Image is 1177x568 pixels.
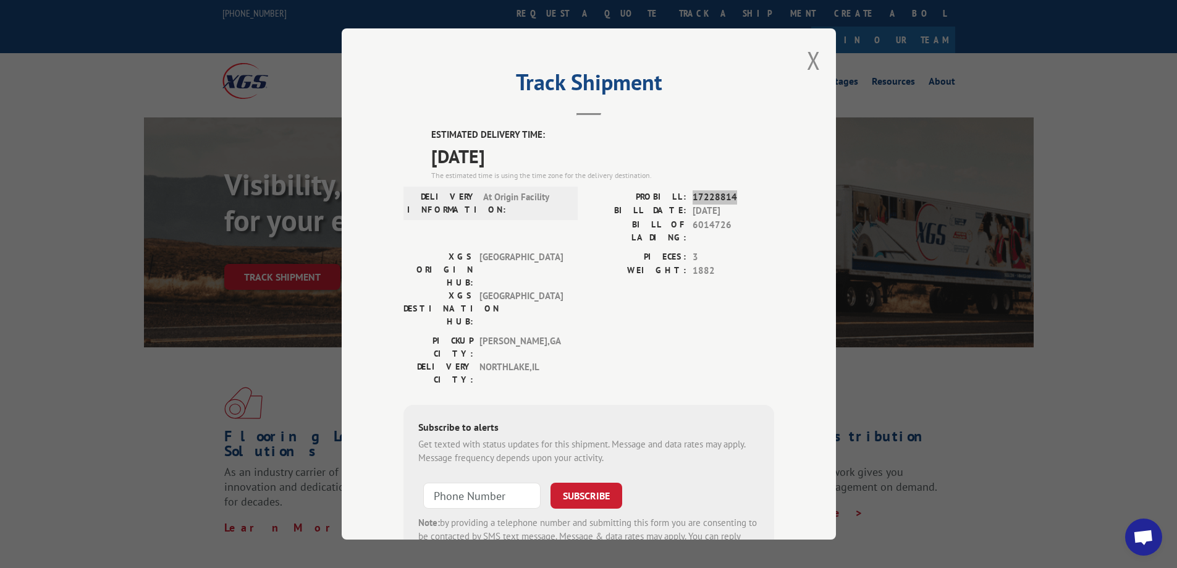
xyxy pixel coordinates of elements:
[1125,519,1162,556] a: Open chat
[693,264,774,278] span: 1882
[403,334,473,360] label: PICKUP CITY:
[403,250,473,289] label: XGS ORIGIN HUB:
[479,289,563,328] span: [GEOGRAPHIC_DATA]
[479,250,563,289] span: [GEOGRAPHIC_DATA]
[589,264,686,278] label: WEIGHT:
[589,250,686,265] label: PIECES:
[551,483,622,509] button: SUBSCRIBE
[483,190,567,216] span: At Origin Facility
[431,128,774,142] label: ESTIMATED DELIVERY TIME:
[693,190,774,205] span: 17228814
[589,190,686,205] label: PROBILL:
[418,517,440,528] strong: Note:
[807,44,821,77] button: Close modal
[693,250,774,265] span: 3
[423,483,541,509] input: Phone Number
[418,438,759,465] div: Get texted with status updates for this shipment. Message and data rates may apply. Message frequ...
[693,218,774,244] span: 6014726
[418,516,759,558] div: by providing a telephone number and submitting this form you are consenting to be contacted by SM...
[479,334,563,360] span: [PERSON_NAME] , GA
[431,170,774,181] div: The estimated time is using the time zone for the delivery destination.
[407,190,477,216] label: DELIVERY INFORMATION:
[403,74,774,97] h2: Track Shipment
[589,218,686,244] label: BILL OF LADING:
[403,289,473,328] label: XGS DESTINATION HUB:
[589,204,686,218] label: BILL DATE:
[693,204,774,218] span: [DATE]
[418,420,759,438] div: Subscribe to alerts
[403,360,473,386] label: DELIVERY CITY:
[479,360,563,386] span: NORTHLAKE , IL
[431,142,774,170] span: [DATE]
